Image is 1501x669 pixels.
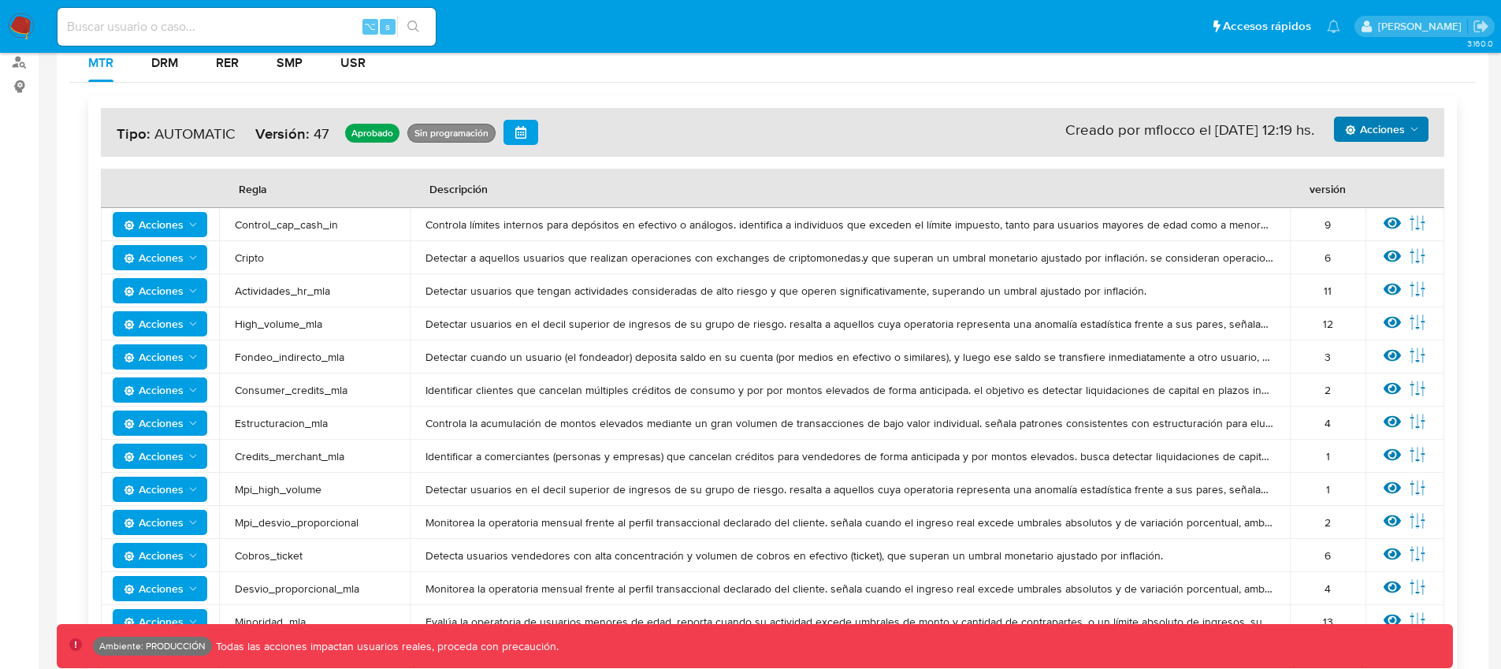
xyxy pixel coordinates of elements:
[397,16,429,38] button: search-icon
[1223,18,1311,35] span: Accesos rápidos
[212,639,559,654] p: Todas las acciones impactan usuarios reales, proceda con precaución.
[1327,20,1340,33] a: Notificaciones
[58,17,436,37] input: Buscar usuario o caso...
[364,19,376,34] span: ⌥
[99,643,206,649] p: Ambiente: PRODUCCIÓN
[385,19,390,34] span: s
[1378,19,1467,34] p: francisco.valenzuela@mercadolibre.com
[1473,18,1489,35] a: Salir
[1467,37,1493,50] span: 3.160.0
